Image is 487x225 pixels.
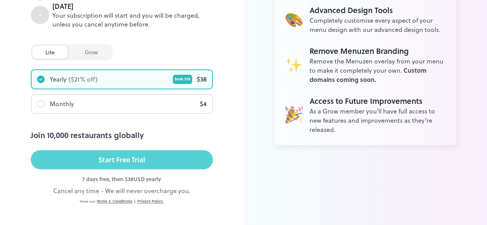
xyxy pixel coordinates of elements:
[52,1,213,11] div: [DATE]
[50,75,67,84] div: Yearly
[31,175,213,183] div: 7 days free, then $ 38 USD yearly
[32,46,68,58] div: lite
[285,56,303,73] img: Unlimited Assets
[50,99,74,108] div: Monthly
[31,186,213,195] div: Cancel any time - We will never overcharge you.
[285,106,303,123] img: Unlimited Assets
[197,75,207,84] div: $ 38
[98,154,145,165] div: Start Free Trial
[52,11,213,29] div: Your subscription will start and you will be charged, unless you cancel anytime before.
[69,75,98,84] div: ($ 21 % off)
[310,4,446,16] div: Advanced Design Tools
[310,16,446,34] div: Completely customise every aspect of your menu design with our advanced design tools.
[97,198,132,204] a: Terms & Conditions
[310,95,446,107] div: Access to Future Improvements
[31,150,213,169] button: Start Free Trial
[31,198,213,204] div: View our &
[310,57,446,84] div: Remove the Menuzen overlay from your menu to make it completely your own.
[31,129,213,141] div: Join 10,000 restaurants globally
[72,46,111,58] div: grow
[310,45,446,57] div: Remove Menuzen Branding
[200,99,207,108] div: $ 4
[310,66,427,84] span: Custom domains coming soon.
[310,107,446,134] div: As a Grow member you’ll have full access to new features and improvements as they’re released.
[137,198,164,204] a: Privacy Policy.
[285,10,303,28] img: Unlimited Assets
[173,75,192,84] div: Save $ 10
